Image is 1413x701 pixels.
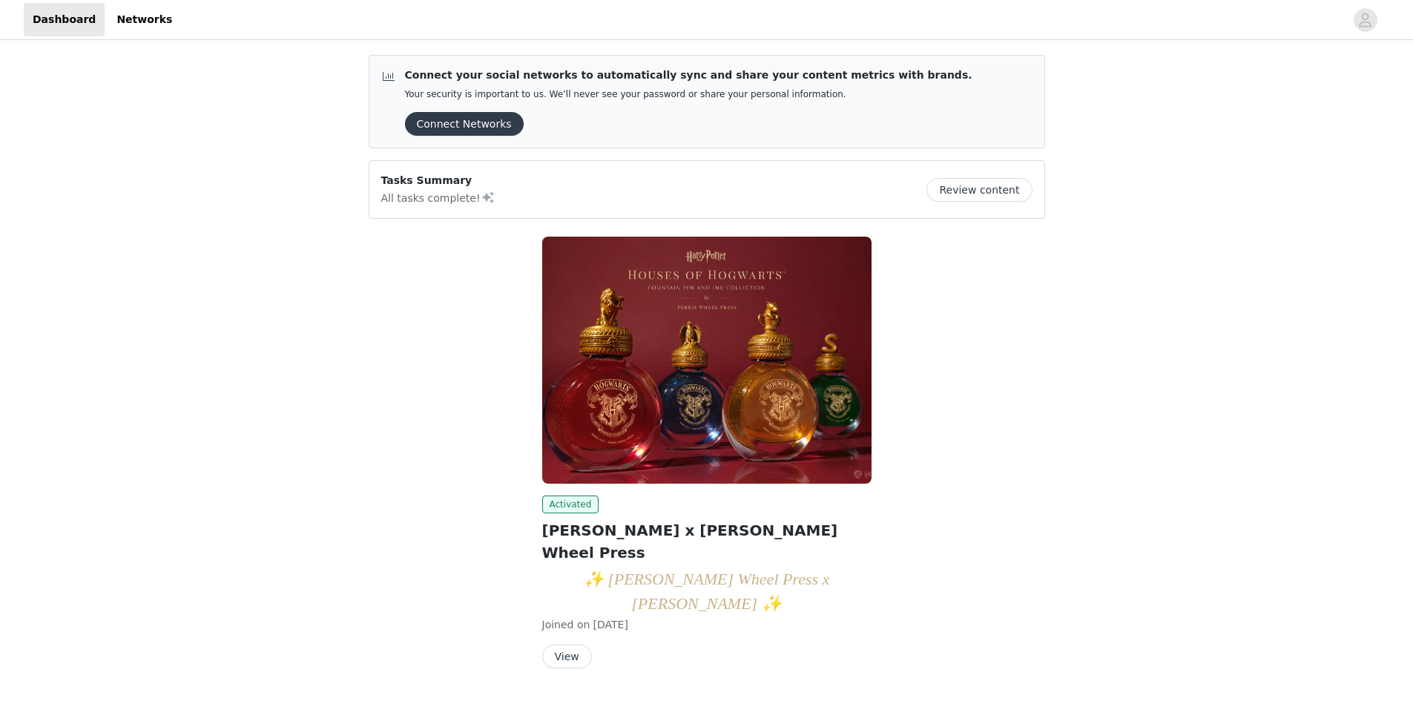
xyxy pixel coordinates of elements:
[542,519,872,564] h2: [PERSON_NAME] x [PERSON_NAME] Wheel Press
[593,619,628,631] span: [DATE]
[1358,8,1372,32] div: avatar
[926,178,1032,202] button: Review content
[108,3,181,36] a: Networks
[405,112,524,136] button: Connect Networks
[584,570,830,613] em: ✨ [PERSON_NAME] Wheel Press x [PERSON_NAME] ✨
[405,68,972,83] p: Connect your social networks to automatically sync and share your content metrics with brands.
[405,89,972,100] p: Your security is important to us. We’ll never see your password or share your personal information.
[381,188,495,206] p: All tasks complete!
[542,237,872,484] img: Ferris Wheel Press (Intl)
[542,651,592,662] a: View
[24,3,105,36] a: Dashboard
[381,173,495,188] p: Tasks Summary
[542,496,599,513] span: Activated
[542,619,590,631] span: Joined on
[542,645,592,668] button: View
